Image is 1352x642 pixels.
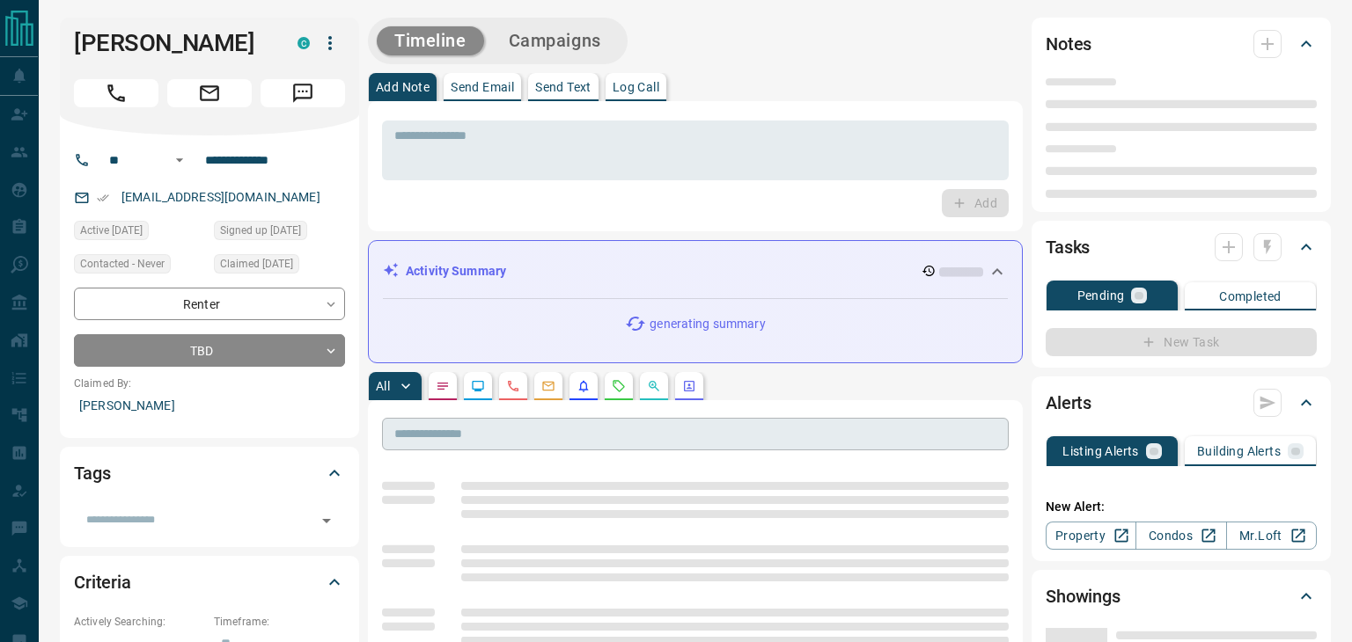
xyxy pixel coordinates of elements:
div: Notes [1046,23,1317,65]
h2: Criteria [74,568,131,596]
p: Timeframe: [214,614,345,630]
span: Signed up [DATE] [220,222,301,239]
h2: Notes [1046,30,1091,58]
span: Message [261,79,345,107]
svg: Agent Actions [682,379,696,393]
p: Add Note [376,81,430,93]
p: generating summary [650,315,765,333]
a: Mr.Loft [1226,522,1317,550]
h2: Alerts [1046,389,1091,417]
p: Actively Searching: [74,614,205,630]
svg: Lead Browsing Activity [471,379,485,393]
button: Open [314,508,339,533]
p: Activity Summary [406,262,506,281]
p: Log Call [613,81,659,93]
h2: Tasks [1046,233,1090,261]
svg: Listing Alerts [577,379,591,393]
button: Timeline [377,26,484,55]
h2: Showings [1046,582,1121,610]
span: Email [167,79,252,107]
p: Claimed By: [74,376,345,391]
div: Criteria [74,561,345,603]
svg: Email Verified [97,192,109,204]
a: Property [1046,522,1136,550]
svg: Calls [506,379,520,393]
div: Alerts [1046,382,1317,424]
a: Condos [1135,522,1226,550]
div: Showings [1046,575,1317,617]
span: Active [DATE] [80,222,143,239]
button: Open [169,150,190,171]
p: Send Email [451,81,514,93]
div: Tasks [1046,226,1317,268]
div: Sun Apr 21 2024 [214,221,345,245]
p: New Alert: [1046,498,1317,516]
span: Call [74,79,158,107]
p: Listing Alerts [1062,445,1139,457]
div: Sat Aug 09 2025 [74,221,205,245]
div: Renter [74,288,345,320]
p: Completed [1219,290,1282,303]
p: Pending [1077,289,1125,302]
h1: [PERSON_NAME] [74,29,271,57]
h2: Tags [74,459,110,487]
div: Tags [74,452,345,494]
p: [PERSON_NAME] [74,391,345,420]
div: Sat Aug 09 2025 [214,254,345,279]
svg: Opportunities [647,379,661,393]
p: All [376,380,390,392]
svg: Emails [541,379,555,393]
span: Claimed [DATE] [220,255,293,273]
p: Send Text [535,81,591,93]
div: Activity Summary [383,255,1008,288]
p: Building Alerts [1197,445,1281,457]
svg: Notes [436,379,450,393]
div: condos.ca [298,37,310,49]
span: Contacted - Never [80,255,165,273]
svg: Requests [612,379,626,393]
a: [EMAIL_ADDRESS][DOMAIN_NAME] [121,190,320,204]
button: Campaigns [491,26,619,55]
div: TBD [74,334,345,367]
